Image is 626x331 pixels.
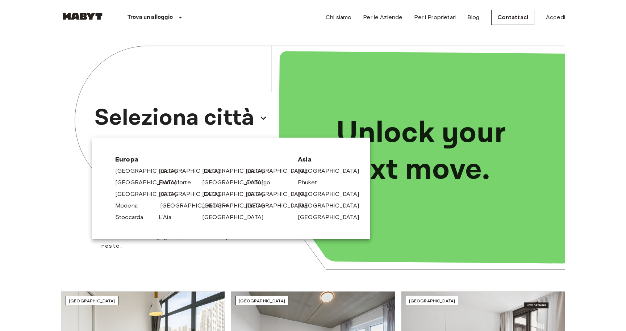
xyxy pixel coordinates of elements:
[298,167,367,175] a: [GEOGRAPHIC_DATA]
[202,178,271,187] a: [GEOGRAPHIC_DATA]
[115,201,145,210] a: Modena
[202,213,271,222] a: [GEOGRAPHIC_DATA]
[115,190,184,198] a: [GEOGRAPHIC_DATA]
[298,201,367,210] a: [GEOGRAPHIC_DATA]
[159,190,228,198] a: [GEOGRAPHIC_DATA]
[246,178,277,187] a: Amburgo
[115,155,286,164] span: Europa
[202,167,271,175] a: [GEOGRAPHIC_DATA]
[115,167,184,175] a: [GEOGRAPHIC_DATA]
[202,201,271,210] a: [GEOGRAPHIC_DATA]
[159,213,179,222] a: L'Aia
[246,190,314,198] a: [GEOGRAPHIC_DATA]
[298,213,367,222] a: [GEOGRAPHIC_DATA]
[159,178,198,187] a: Francoforte
[159,167,228,175] a: [GEOGRAPHIC_DATA]
[115,213,150,222] a: Stoccarda
[246,167,314,175] a: [GEOGRAPHIC_DATA]
[298,190,367,198] a: [GEOGRAPHIC_DATA]
[202,190,271,198] a: [GEOGRAPHIC_DATA]
[115,178,184,187] a: [GEOGRAPHIC_DATA]
[246,201,314,210] a: [GEOGRAPHIC_DATA]
[160,201,229,210] a: [GEOGRAPHIC_DATA]
[298,155,347,164] span: Asia
[298,178,324,187] a: Phuket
